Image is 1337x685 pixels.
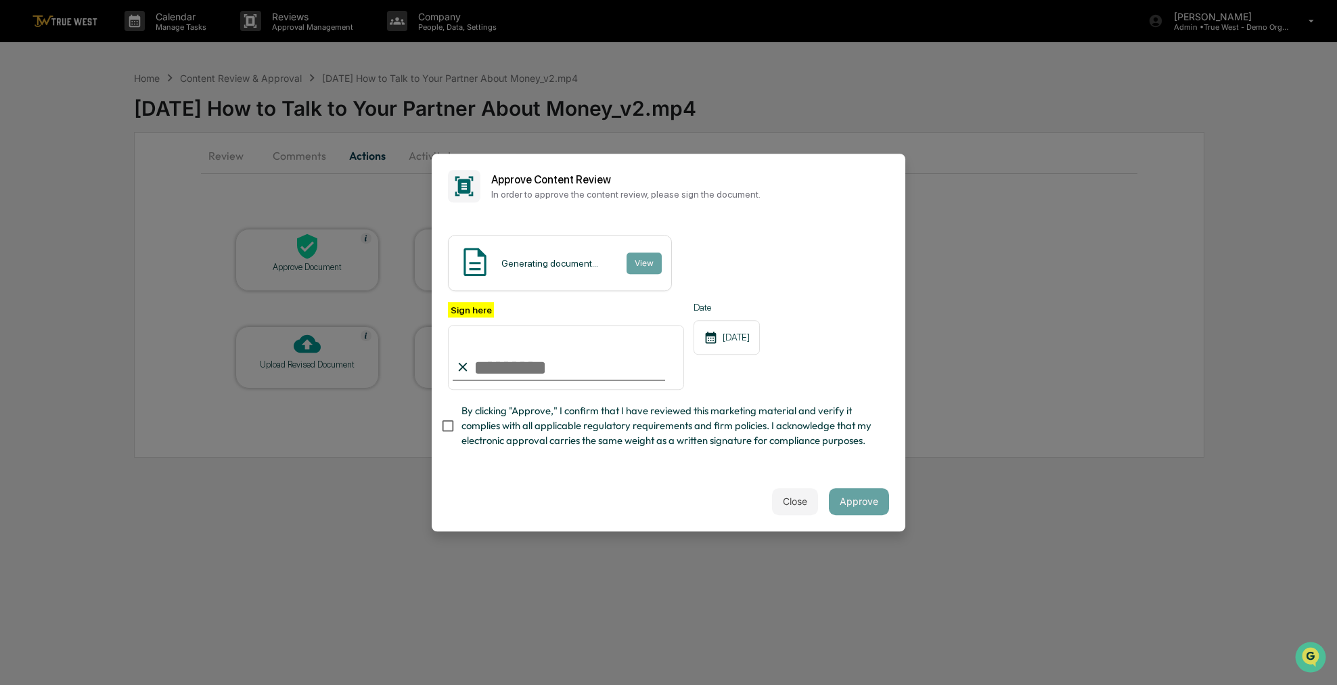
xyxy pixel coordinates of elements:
span: Pylon [135,299,164,309]
p: How can we help? [14,28,246,49]
span: By clicking "Approve," I confirm that I have reviewed this marketing material and verify it compl... [461,403,878,449]
button: Approve [829,488,889,515]
a: 🖐️Preclearance [8,234,93,259]
img: 1746055101610-c473b297-6a78-478c-a979-82029cc54cd1 [14,103,38,127]
span: [PERSON_NAME] [42,183,110,194]
iframe: Open customer support [1294,640,1330,677]
button: See all [210,147,246,163]
p: In order to approve the content review, please sign the document. [491,189,889,200]
div: [DATE] [694,320,760,355]
button: Start new chat [230,107,246,123]
div: Generating document... [501,258,598,269]
span: Attestations [112,240,168,253]
img: 8933085812038_c878075ebb4cc5468115_72.jpg [28,103,53,127]
div: 🔎 [14,267,24,278]
span: Preclearance [27,240,87,253]
img: Document Icon [458,245,492,279]
div: We're available if you need us! [61,116,186,127]
label: Date [694,302,760,313]
button: Close [772,488,818,515]
img: Sigrid Alegria [14,171,35,192]
div: Past conversations [14,150,91,160]
a: Powered byPylon [95,298,164,309]
span: [DATE] [120,183,148,194]
span: Data Lookup [27,265,85,279]
a: 🗄️Attestations [93,234,173,259]
div: 🖐️ [14,241,24,252]
span: • [112,183,117,194]
label: Sign here [448,302,494,317]
a: 🔎Data Lookup [8,260,91,284]
button: View [627,252,662,274]
h2: Approve Content Review [491,173,889,186]
div: Start new chat [61,103,222,116]
div: 🗄️ [98,241,109,252]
